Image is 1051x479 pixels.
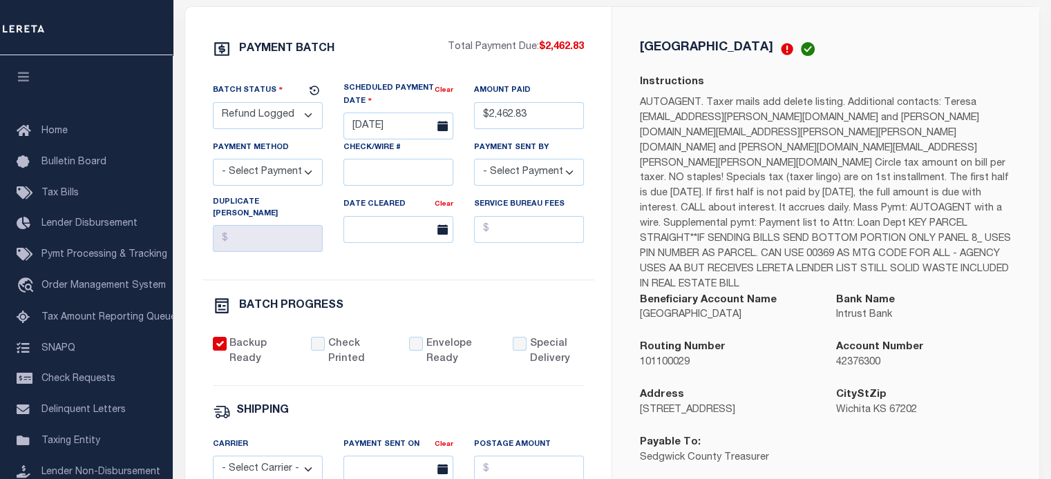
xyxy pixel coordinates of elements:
label: Service Bureau Fees [474,199,565,211]
span: Tax Bills [41,188,79,198]
label: Carrier [213,439,248,451]
span: Bulletin Board [41,157,106,167]
span: Home [41,126,68,136]
label: Envelope Ready [426,337,480,367]
label: Address [640,387,684,403]
label: Payment Sent On [343,439,419,451]
span: Lender Disbursement [41,219,138,228]
label: Backup Ready [229,337,278,367]
a: Clear [435,201,453,208]
span: Order Management System [41,281,166,291]
span: Lender Non-Disbursement [41,467,160,477]
p: [STREET_ADDRESS] [640,403,815,418]
label: Check/Wire # [343,142,401,154]
span: Check Requests [41,374,115,384]
p: Total Payment Due: [448,40,584,55]
h6: SHIPPING [236,405,289,417]
label: CityStZip [836,387,887,403]
label: Bank Name [836,293,895,309]
p: Intrust Bank [836,308,1012,323]
a: Clear [435,441,453,448]
label: Special Delivery [530,337,584,367]
label: Postage Amount [474,439,551,451]
label: Instructions [640,75,704,90]
label: Batch Status [213,84,283,97]
label: Payable To: [640,435,701,451]
label: Duplicate [PERSON_NAME] [213,197,323,219]
label: Check Printed [328,337,376,367]
label: Amount Paid [474,85,531,97]
p: [GEOGRAPHIC_DATA] [640,308,815,323]
p: Sedgwick County Treasurer [640,451,815,466]
span: Pymt Processing & Tracking [41,250,167,260]
label: Routing Number [640,340,726,355]
label: Payment Method [213,142,289,154]
i: travel_explore [17,277,39,295]
span: SNAPQ [41,343,75,353]
h6: PAYMENT BATCH [239,43,334,55]
span: Tax Amount Reporting Queue [41,313,176,322]
label: Date Cleared [343,199,406,211]
p: 42376300 [836,355,1012,371]
span: Taxing Entity [41,436,100,446]
label: Scheduled Payment Date [343,83,435,107]
a: Clear [435,87,453,94]
h6: BATCH PROGRESS [239,300,343,311]
label: Account Number [836,340,924,355]
span: Delinquent Letters [41,405,126,415]
h5: [GEOGRAPHIC_DATA] [640,41,773,54]
p: 101100029 [640,355,815,371]
span: $2,462.83 [539,42,584,52]
p: AUTOAGENT. Taxer mails add delete listing. Additional contacts: Teresa [EMAIL_ADDRESS][PERSON_NAM... [640,96,1012,293]
label: Payment Sent By [474,142,549,154]
p: Wichita KS 67202 [836,403,1012,418]
input: $ [474,102,584,129]
img: check-icon-green.svg [801,42,815,56]
input: $ [213,225,323,252]
label: Beneficiary Account Name [640,293,777,309]
input: $ [474,216,584,243]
